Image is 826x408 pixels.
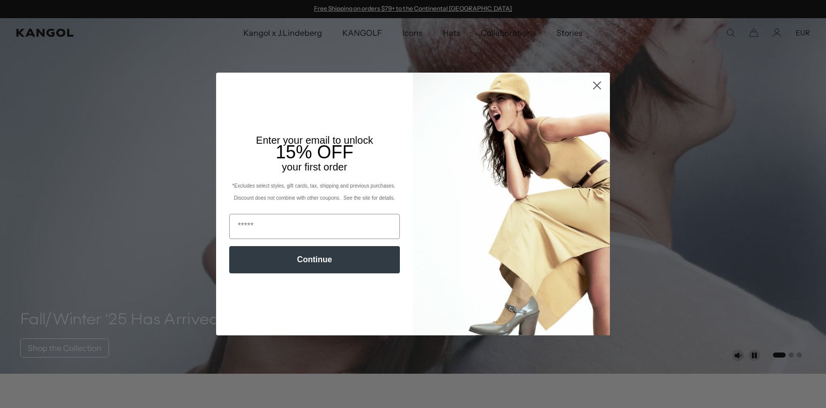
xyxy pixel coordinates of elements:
[256,135,373,146] span: Enter your email to unlock
[232,183,397,201] span: *Excludes select styles, gift cards, tax, shipping and previous purchases. Discount does not comb...
[276,142,353,162] span: 15% OFF
[588,77,606,94] button: Close dialog
[229,214,400,239] input: Email
[229,246,400,273] button: Continue
[413,73,610,335] img: 93be19ad-e773-4382-80b9-c9d740c9197f.jpeg
[282,161,347,172] span: your first order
